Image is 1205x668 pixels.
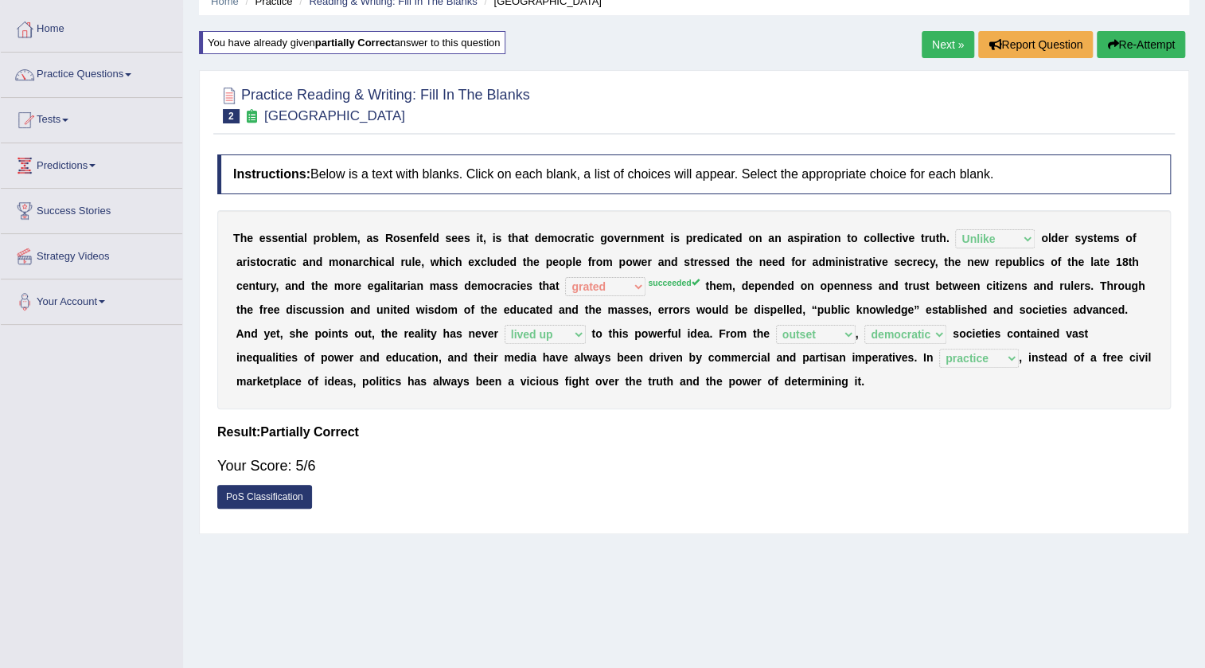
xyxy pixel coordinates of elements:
b: d [316,256,323,268]
b: t [479,232,483,244]
b: 1 [1116,256,1122,268]
b: u [1012,256,1020,268]
b: e [620,232,626,244]
b: o [1041,232,1048,244]
b: a [1094,256,1100,268]
b: e [458,232,464,244]
b: e [999,256,1005,268]
b: i [1029,256,1032,268]
b: s [1074,232,1081,244]
b: e [423,232,429,244]
b: e [641,256,647,268]
small: Exam occurring question [244,109,260,124]
b: x [474,256,481,268]
b: i [287,256,291,268]
b: h [948,256,955,268]
b: d [723,256,730,268]
b: p [313,232,320,244]
b: r [913,256,917,268]
b: e [747,256,753,268]
b: o [557,232,564,244]
b: o [393,232,400,244]
b: l [338,232,341,244]
b: e [973,256,980,268]
b: a [768,232,774,244]
b: a [814,232,821,244]
b: s [794,232,800,244]
b: n [838,256,845,268]
b: h [526,256,533,268]
b: c [449,256,455,268]
b: a [302,256,309,268]
b: t [283,256,287,268]
b: h [455,256,462,268]
b: o [1051,256,1058,268]
b: r [243,256,247,268]
b: t [291,232,294,244]
b: a [285,279,291,292]
b: r [571,232,575,244]
b: s [1038,256,1044,268]
b: o [325,232,332,244]
span: 2 [223,109,240,123]
b: a [298,232,304,244]
b: s [704,256,711,268]
b: t [935,232,939,244]
b: r [320,232,324,244]
b: t [921,232,925,244]
b: l [876,232,879,244]
b: e [1103,256,1109,268]
b: f [1133,232,1137,244]
b: r [351,279,355,292]
b: s [266,232,272,244]
b: i [294,232,298,244]
b: e [451,232,458,244]
b: d [298,279,306,292]
b: s [464,232,470,244]
b: , [934,256,938,268]
b: o [559,256,566,268]
b: t [847,232,851,244]
b: e [697,232,704,244]
b: n [412,232,419,244]
b: l [1048,232,1051,244]
b: l [429,232,432,244]
b: o [827,232,834,244]
b: t [523,256,527,268]
b: e [355,279,361,292]
b: p [546,256,553,268]
b: m [602,256,612,268]
b: h [439,256,447,268]
b: i [806,232,809,244]
b: t [944,256,948,268]
b: n [248,279,255,292]
b: e [883,232,889,244]
b: o [344,279,351,292]
b: r [358,256,362,268]
b: e [908,232,914,244]
b: b [331,232,338,244]
b: r [924,232,928,244]
h4: Below is a text with blanks. Click on each blank, a list of choices will appear. Select the appro... [217,154,1171,194]
b: f [587,256,591,268]
b: s [1113,232,1119,244]
b: n [309,256,316,268]
a: Success Stories [1,189,182,229]
b: t [736,256,740,268]
b: e [1078,256,1084,268]
b: r [801,256,805,268]
b: e [278,232,284,244]
b: l [879,232,883,244]
b: t [311,279,315,292]
b: u [259,279,267,292]
b: t [1094,232,1098,244]
b: r [400,256,404,268]
b: r [591,256,595,268]
b: d [432,232,439,244]
b: c [267,256,273,268]
b: h [315,279,322,292]
b: h [512,232,519,244]
b: o [607,232,614,244]
b: c [291,256,297,268]
button: Report Question [978,31,1093,58]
